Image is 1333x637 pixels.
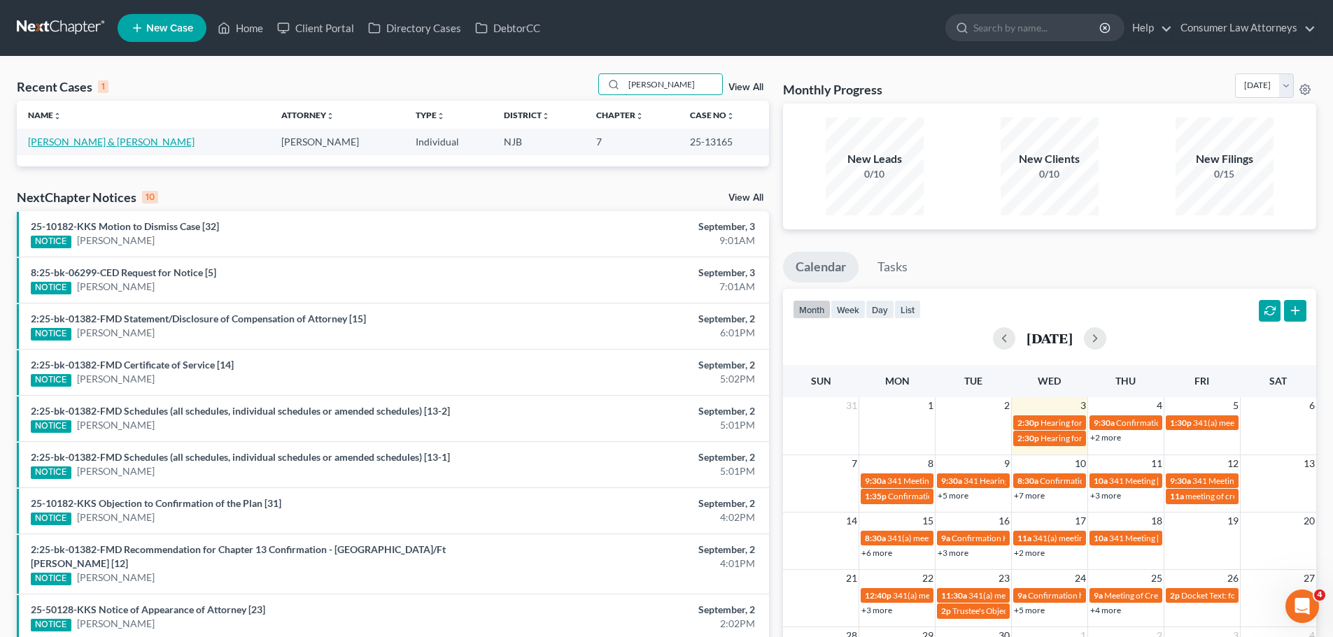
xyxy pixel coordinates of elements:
[865,252,920,282] a: Tasks
[523,280,755,294] div: 7:01AM
[894,300,921,319] button: list
[523,603,755,617] div: September, 2
[31,619,71,631] div: NOTICE
[964,375,982,387] span: Tue
[404,129,493,155] td: Individual
[1017,590,1027,601] span: 9a
[523,266,755,280] div: September, 3
[1003,397,1011,414] span: 2
[1041,417,1224,428] span: Hearing for [PERSON_NAME] & [PERSON_NAME]
[1155,397,1164,414] span: 4
[77,617,155,631] a: [PERSON_NAME]
[77,418,155,432] a: [PERSON_NAME]
[1094,475,1108,486] span: 10a
[624,74,722,94] input: Search by name...
[1115,375,1136,387] span: Thu
[1017,417,1039,428] span: 2:30p
[31,236,71,248] div: NOTICE
[997,513,1011,529] span: 16
[1170,475,1191,486] span: 9:30a
[1125,15,1172,41] a: Help
[938,490,968,501] a: +5 more
[31,359,234,371] a: 2:25-bk-01382-FMD Certificate of Service [14]
[1033,533,1242,543] span: 341(a) meeting for [PERSON_NAME] & [PERSON_NAME]
[523,404,755,418] div: September, 2
[1170,491,1184,501] span: 11a
[1090,432,1121,443] a: +2 more
[270,129,404,155] td: [PERSON_NAME]
[1001,151,1099,167] div: New Clients
[941,475,962,486] span: 9:30a
[31,313,366,324] a: 2:25-bk-01382-FMD Statement/Disclosure of Compensation of Attorney [15]
[1170,417,1192,428] span: 1:30p
[77,372,155,386] a: [PERSON_NAME]
[952,533,1124,543] span: Confirmation Hearing for [PERSON_NAME], III
[1176,151,1274,167] div: New Filings
[31,282,71,294] div: NOTICE
[1040,475,1187,486] span: Confirmation Hearing [PERSON_NAME]
[31,573,71,585] div: NOTICE
[1094,417,1115,428] span: 9:30a
[1017,433,1039,443] span: 2:30p
[845,397,859,414] span: 31
[270,15,361,41] a: Client Portal
[1073,513,1087,529] span: 17
[1314,589,1325,601] span: 4
[1014,547,1045,558] a: +2 more
[997,570,1011,587] span: 23
[831,300,866,319] button: week
[31,497,281,509] a: 25-10182-KKS Objection to Confirmation of the Plan [31]
[142,191,158,203] div: 10
[523,617,755,631] div: 2:02PM
[1150,455,1164,472] span: 11
[1269,375,1287,387] span: Sat
[31,405,450,417] a: 2:25-bk-01382-FMD Schedules (all schedules, individual schedules or amended schedules) [13-2]
[885,375,910,387] span: Mon
[523,450,755,464] div: September, 2
[1308,397,1316,414] span: 6
[826,151,924,167] div: New Leads
[1090,490,1121,501] a: +3 more
[1173,15,1316,41] a: Consumer Law Attorneys
[523,372,755,386] div: 5:02PM
[211,15,270,41] a: Home
[28,110,62,120] a: Nameunfold_more
[845,513,859,529] span: 14
[1150,570,1164,587] span: 25
[941,533,950,543] span: 9a
[1028,590,1279,601] span: Confirmation hearing for [DEMOGRAPHIC_DATA][PERSON_NAME]
[523,220,755,234] div: September, 3
[845,570,859,587] span: 21
[1104,590,1260,601] span: Meeting of Creditors for [PERSON_NAME]
[941,606,951,616] span: 2p
[1192,475,1306,486] span: 341 Meeting [PERSON_NAME]
[726,112,735,120] i: unfold_more
[77,464,155,478] a: [PERSON_NAME]
[728,83,763,92] a: View All
[523,234,755,248] div: 9:01AM
[1193,417,1328,428] span: 341(a) meeting for [PERSON_NAME]
[888,491,1122,501] span: Confirmation Hearing for [PERSON_NAME] & [PERSON_NAME]
[17,189,158,206] div: NextChapter Notices
[523,358,755,372] div: September, 2
[523,557,755,571] div: 4:01PM
[865,590,891,601] span: 12:40p
[31,220,219,232] a: 25-10182-KKS Motion to Dismiss Case [32]
[1302,570,1316,587] span: 27
[826,167,924,181] div: 0/10
[865,475,886,486] span: 9:30a
[523,496,755,510] div: September, 2
[1285,589,1319,623] iframe: Intercom live chat
[437,112,445,120] i: unfold_more
[523,510,755,524] div: 4:02PM
[635,112,644,120] i: unfold_more
[938,547,968,558] a: +3 more
[585,129,679,155] td: 7
[31,603,265,615] a: 25-50128-KKS Notice of Appearance of Attorney [23]
[596,110,644,120] a: Chapterunfold_more
[1176,167,1274,181] div: 0/15
[468,15,547,41] a: DebtorCC
[361,15,468,41] a: Directory Cases
[1017,533,1031,543] span: 11a
[1150,513,1164,529] span: 18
